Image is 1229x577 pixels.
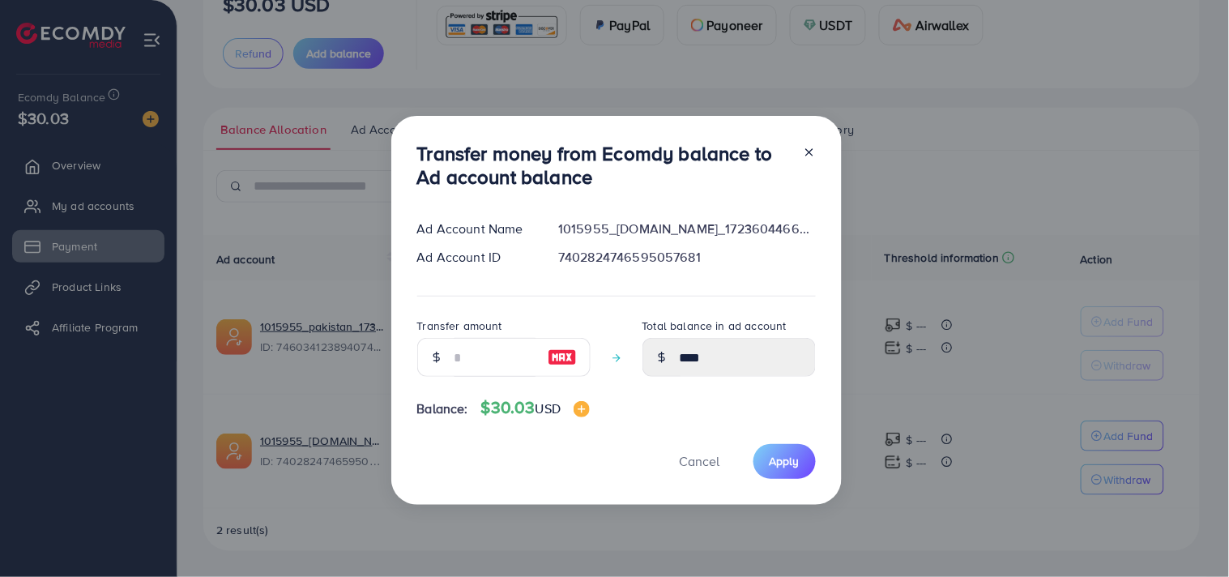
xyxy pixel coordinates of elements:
div: 7402824746595057681 [545,248,828,267]
div: Ad Account Name [404,220,546,238]
button: Apply [753,444,816,479]
button: Cancel [659,444,740,479]
iframe: Chat [1160,504,1217,565]
span: Apply [770,453,800,469]
label: Total balance in ad account [642,318,787,334]
span: Balance: [417,400,468,418]
span: USD [536,400,561,417]
div: 1015955_[DOMAIN_NAME]_1723604466394 [545,220,828,238]
img: image [574,401,590,417]
img: image [548,348,577,367]
div: Ad Account ID [404,248,546,267]
span: Cancel [680,452,720,470]
label: Transfer amount [417,318,502,334]
h4: $30.03 [481,398,590,418]
h3: Transfer money from Ecomdy balance to Ad account balance [417,142,790,189]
